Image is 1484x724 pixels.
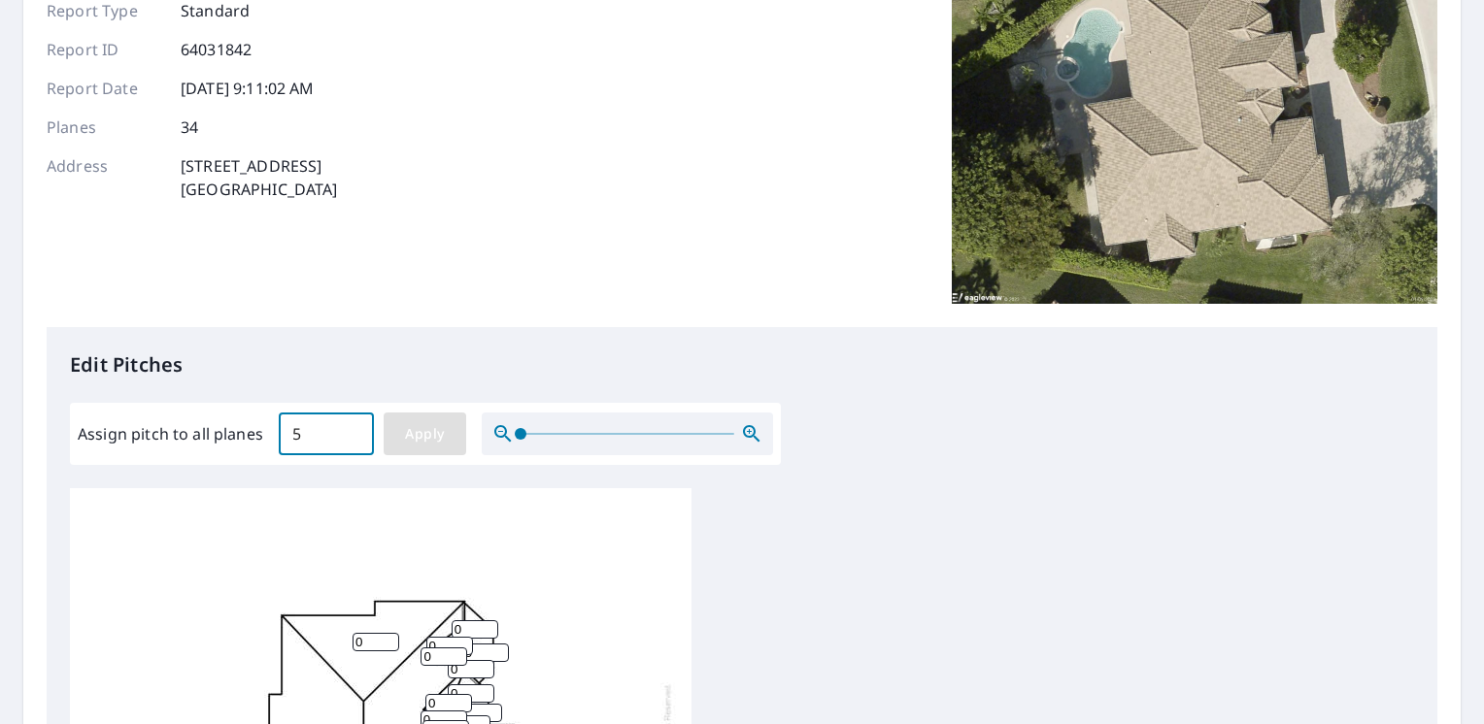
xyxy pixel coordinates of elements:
[181,38,252,61] p: 64031842
[399,422,451,446] span: Apply
[47,154,163,201] p: Address
[47,38,163,61] p: Report ID
[181,154,338,201] p: [STREET_ADDRESS] [GEOGRAPHIC_DATA]
[279,407,374,461] input: 00.0
[47,115,163,139] p: Planes
[70,350,1414,379] p: Edit Pitches
[181,115,198,139] p: 34
[78,422,263,445] label: Assign pitch to all planes
[47,77,163,100] p: Report Date
[181,77,315,100] p: [DATE] 9:11:02 AM
[384,412,466,455] button: Apply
